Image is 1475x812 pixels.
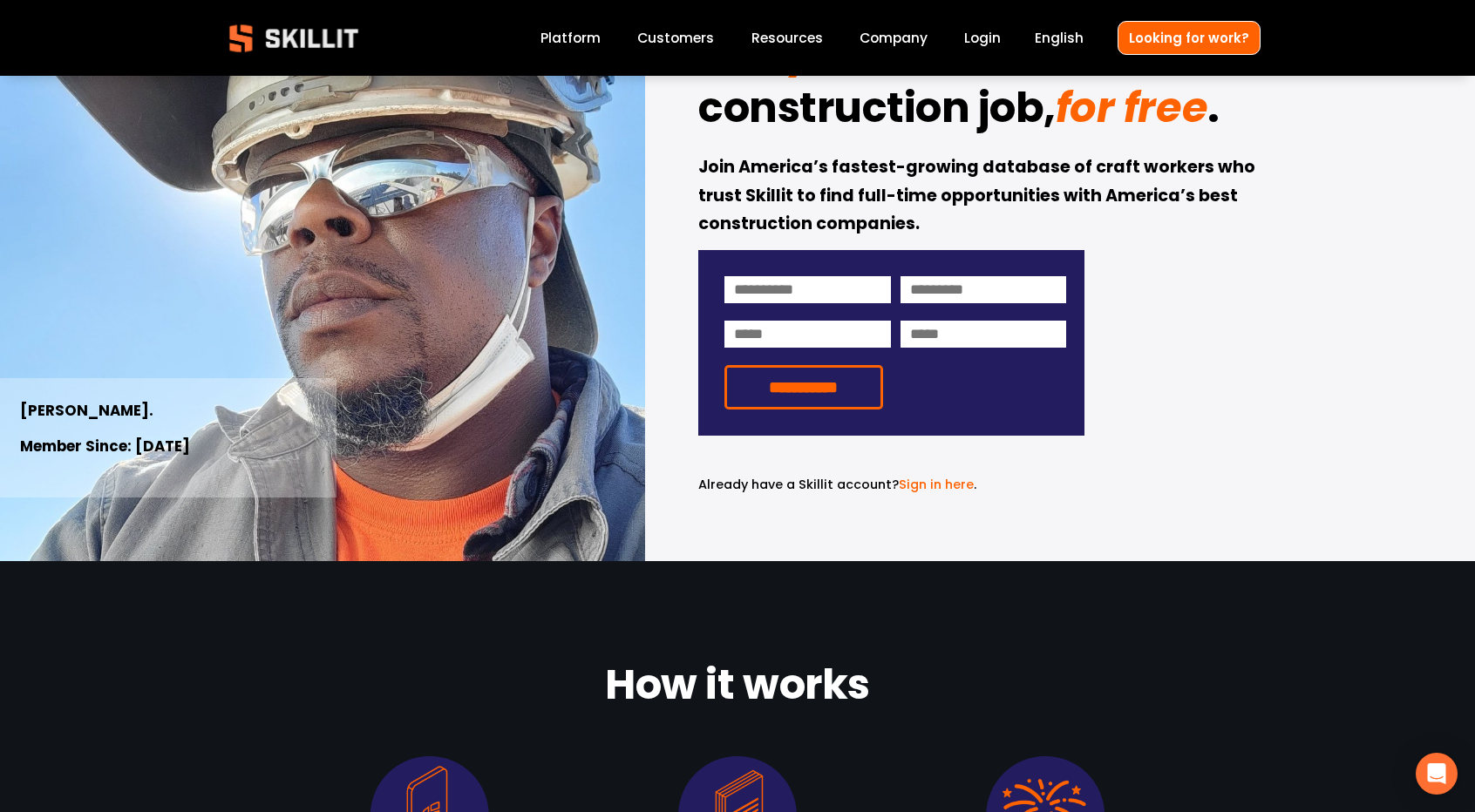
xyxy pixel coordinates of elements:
strong: [PERSON_NAME]. [20,399,153,424]
em: your dream [788,23,1039,81]
div: Open Intercom Messenger [1416,753,1458,795]
img: Skillit [214,12,373,64]
em: for free [1056,78,1207,137]
a: Sign in here [899,476,974,493]
strong: How it works [605,653,869,724]
strong: Member Since: [DATE] [20,435,190,460]
strong: . [1207,76,1220,147]
a: Login [964,26,1001,50]
strong: Find [698,20,788,91]
strong: construction job, [698,76,1056,147]
span: Resources [751,28,823,48]
a: Platform [540,26,601,50]
strong: Join America’s fastest-growing database of craft workers who trust Skillit to find full-time oppo... [698,154,1259,240]
a: folder dropdown [751,26,823,50]
a: Company [860,26,928,50]
div: language picker [1035,26,1084,50]
span: English [1035,28,1084,48]
span: Already have a Skillit account? [698,476,899,493]
p: . [698,475,1084,495]
a: Looking for work? [1118,21,1261,55]
a: Customers [637,26,714,50]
